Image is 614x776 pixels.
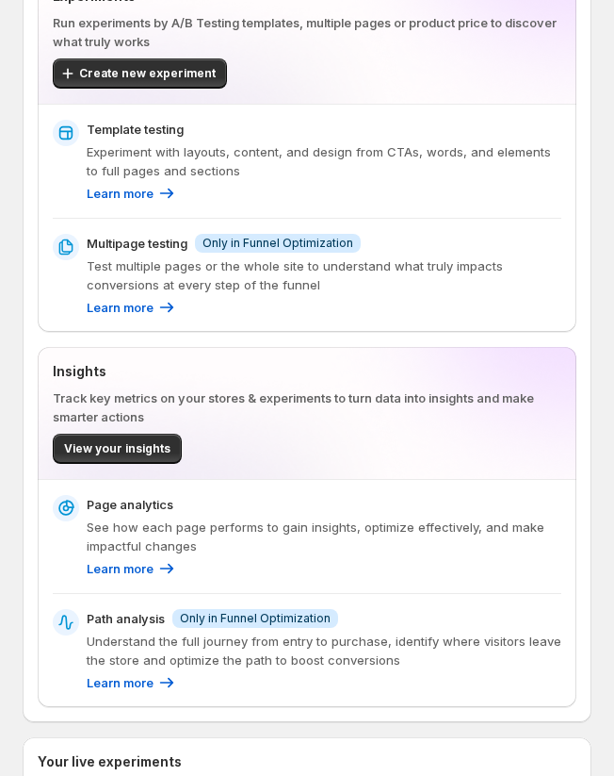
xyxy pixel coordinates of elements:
a: Learn more [87,184,176,203]
p: Track key metrics on your stores & experiments to turn data into insights and make smarter actions [53,388,561,426]
p: Page analytics [87,495,173,514]
p: Multipage testing [87,234,187,253]
span: Create new experiment [79,66,216,81]
p: Test multiple pages or the whole site to understand what truly impacts conversions at every step ... [87,256,561,294]
p: See how each page performs to gain insights, optimize effectively, and make impactful changes [87,518,561,555]
p: Understand the full journey from entry to purchase, identify where visitors leave the store and o... [87,632,561,669]
span: View your insights [64,441,170,456]
p: Path analysis [87,609,165,628]
p: Insights [53,362,561,381]
p: Template testing [87,120,184,139]
p: Experiment with layouts, content, and design from CTAs, words, and elements to full pages and sec... [87,142,561,180]
p: Learn more [87,298,153,317]
p: Learn more [87,673,153,692]
span: Only in Funnel Optimization [202,236,353,251]
button: View your insights [53,434,182,464]
a: Learn more [87,673,176,692]
p: Learn more [87,559,153,578]
a: Learn more [87,559,176,578]
button: Create new experiment [53,58,227,89]
p: Run experiments by A/B Testing templates, multiple pages or product price to discover what truly ... [53,13,561,51]
p: Learn more [87,184,153,203]
h3: Your live experiments [38,752,182,771]
span: Only in Funnel Optimization [180,611,331,626]
a: Learn more [87,298,176,317]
